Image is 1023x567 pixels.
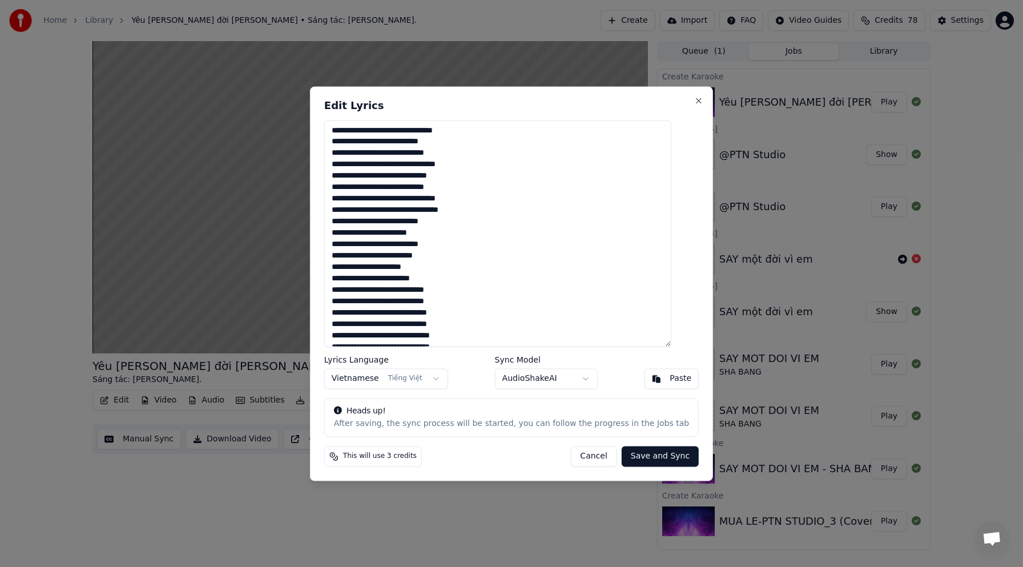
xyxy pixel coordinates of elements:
div: After saving, the sync process will be started, you can follow the progress in the Jobs tab [334,418,689,429]
span: This will use 3 credits [343,452,417,461]
button: Cancel [570,446,617,467]
label: Sync Model [495,356,598,364]
label: Lyrics Language [324,356,448,364]
button: Save and Sync [622,446,699,467]
h2: Edit Lyrics [324,100,699,111]
button: Paste [644,368,699,389]
div: Heads up! [334,405,689,417]
div: Paste [670,373,691,384]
